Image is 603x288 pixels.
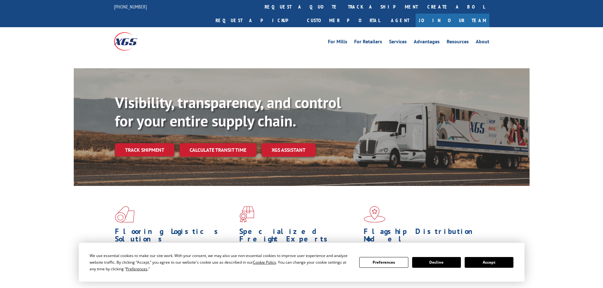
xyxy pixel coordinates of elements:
[414,39,440,46] a: Advantages
[359,257,408,268] button: Preferences
[79,243,524,282] div: Cookie Consent Prompt
[115,143,174,156] a: Track shipment
[115,93,341,131] b: Visibility, transparency, and control for your entire supply chain.
[385,14,416,27] a: Agent
[253,260,276,265] span: Cookie Policy
[179,143,256,157] a: Calculate transit time
[126,266,148,272] span: Preferences
[115,206,135,223] img: xgs-icon-total-supply-chain-intelligence-red
[465,257,513,268] button: Accept
[261,143,316,157] a: XGS ASSISTANT
[416,14,489,27] a: Join Our Team
[364,206,386,223] img: xgs-icon-flagship-distribution-model-red
[302,14,385,27] a: Customer Portal
[476,39,489,46] a: About
[211,14,302,27] a: Request a pickup
[328,39,347,46] a: For Mills
[447,39,469,46] a: Resources
[115,228,235,246] h1: Flooring Logistics Solutions
[412,257,461,268] button: Decline
[239,206,254,223] img: xgs-icon-focused-on-flooring-red
[354,39,382,46] a: For Retailers
[90,252,352,272] div: We use essential cookies to make our site work. With your consent, we may also use non-essential ...
[389,39,407,46] a: Services
[239,228,359,246] h1: Specialized Freight Experts
[114,3,147,10] a: [PHONE_NUMBER]
[364,228,483,246] h1: Flagship Distribution Model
